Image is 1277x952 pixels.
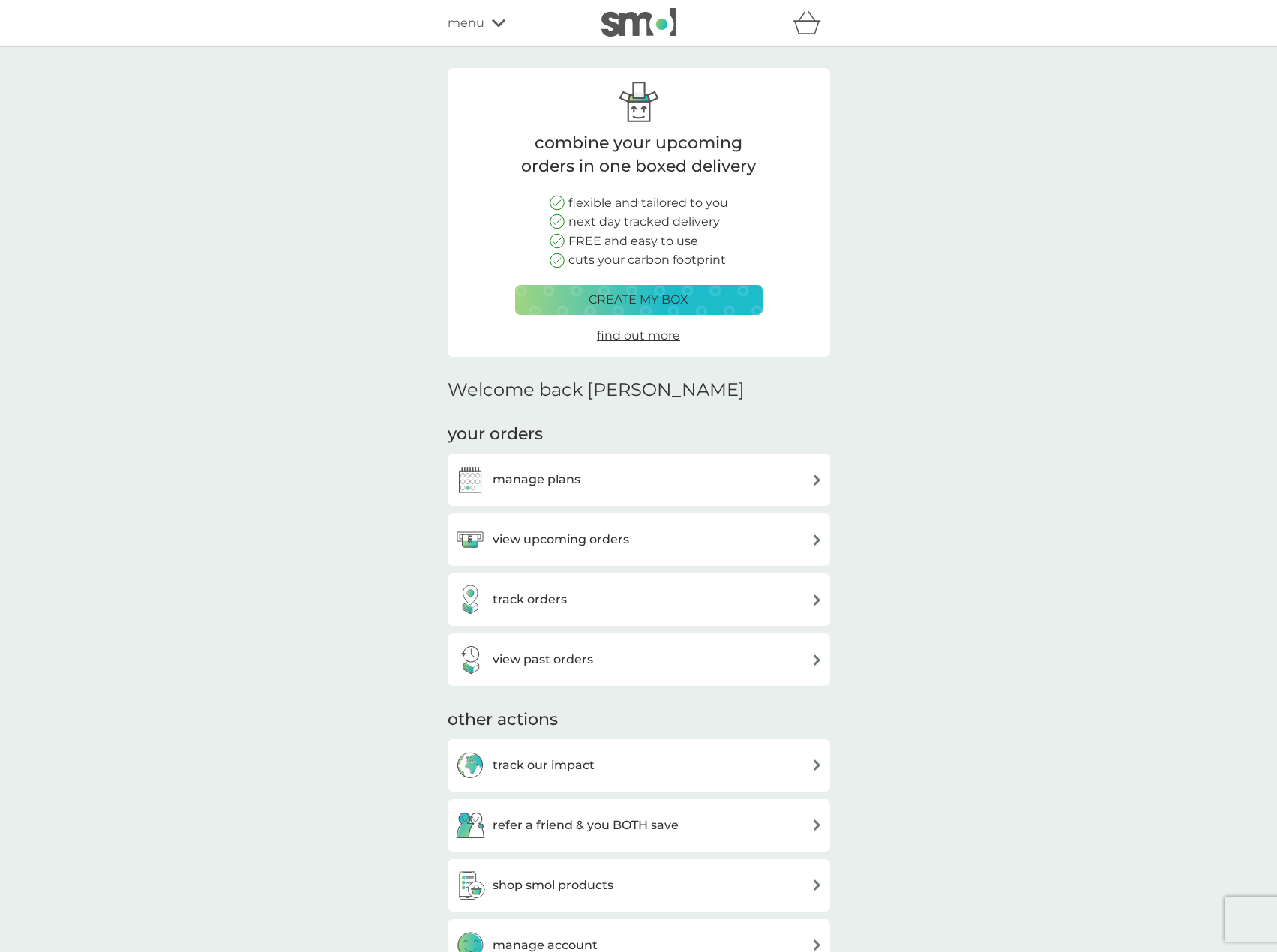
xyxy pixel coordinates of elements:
h2: Welcome back [PERSON_NAME] [448,379,745,401]
img: arrow right [811,594,823,606]
h3: other actions [448,708,558,732]
button: create my box [515,285,763,315]
p: flexible and tailored to you [568,193,728,213]
span: find out more [597,328,680,343]
h3: shop smol products [493,876,613,895]
h3: manage plans [493,470,580,489]
img: arrow right [811,819,823,831]
img: arrow right [811,534,823,546]
img: arrow right [811,654,823,666]
p: cuts your carbon footprint [568,250,726,270]
h3: view past orders [493,650,593,669]
h3: refer a friend & you BOTH save [493,816,679,835]
img: arrow right [811,879,823,891]
img: arrow right [811,475,823,486]
h3: track our impact [493,756,595,775]
h3: track orders [493,590,567,609]
p: next day tracked delivery [568,212,720,232]
p: FREE and easy to use [568,232,698,251]
p: combine your upcoming orders in one boxed delivery [515,132,763,178]
img: smol [601,8,676,37]
a: find out more [597,326,680,346]
h3: view upcoming orders [493,530,629,549]
p: create my box [589,290,688,310]
img: arrow right [811,759,823,771]
div: basket [793,8,830,38]
h3: your orders [448,423,543,446]
img: arrow right [811,939,823,951]
span: menu [448,13,484,33]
